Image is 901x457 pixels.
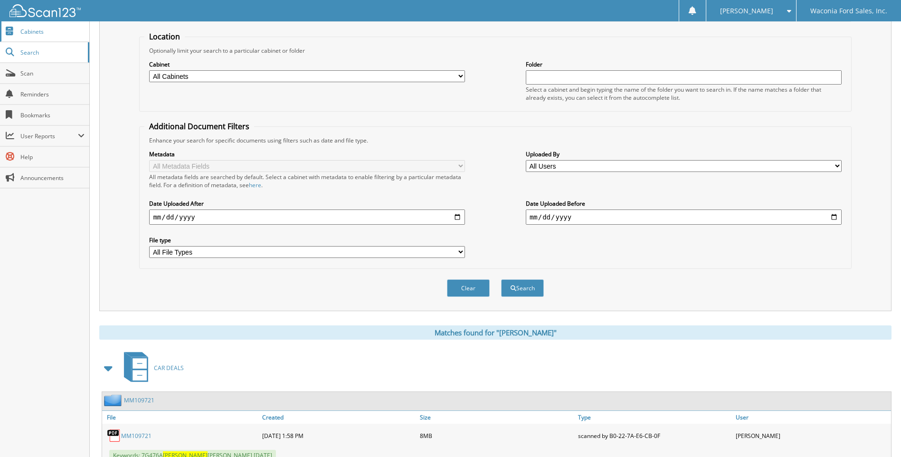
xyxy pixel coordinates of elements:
div: [DATE] 1:58 PM [260,426,417,445]
span: [PERSON_NAME] [720,8,773,14]
span: Reminders [20,90,85,98]
span: Help [20,153,85,161]
div: Optionally limit your search to a particular cabinet or folder [144,47,846,55]
img: scan123-logo-white.svg [9,4,81,17]
span: CAR DEALS [154,364,184,372]
span: Search [20,48,83,57]
label: Cabinet [149,60,465,68]
span: Cabinets [20,28,85,36]
label: File type [149,236,465,244]
div: [PERSON_NAME] [733,426,891,445]
button: Search [501,279,544,297]
a: User [733,411,891,424]
span: Bookmarks [20,111,85,119]
div: Matches found for "[PERSON_NAME]" [99,325,892,340]
label: Date Uploaded Before [526,200,842,208]
a: MM109721 [121,432,152,440]
a: Type [576,411,733,424]
a: Size [417,411,575,424]
span: User Reports [20,132,78,140]
div: scanned by B0-22-7A-E6-CB-0F [576,426,733,445]
div: Enhance your search for specific documents using filters such as date and file type. [144,136,846,144]
label: Uploaded By [526,150,842,158]
input: start [149,209,465,225]
div: All metadata fields are searched by default. Select a cabinet with metadata to enable filtering b... [149,173,465,189]
iframe: Chat Widget [854,411,901,457]
span: Scan [20,69,85,77]
button: Clear [447,279,490,297]
img: PDF.png [107,428,121,443]
a: MM109721 [124,396,154,404]
a: CAR DEALS [118,349,184,387]
div: 8MB [417,426,575,445]
legend: Additional Document Filters [144,121,254,132]
legend: Location [144,31,185,42]
div: Select a cabinet and begin typing the name of the folder you want to search in. If the name match... [526,86,842,102]
span: Waconia Ford Sales, Inc. [810,8,887,14]
span: Announcements [20,174,85,182]
a: Created [260,411,417,424]
input: end [526,209,842,225]
img: folder2.png [104,394,124,406]
a: File [102,411,260,424]
label: Metadata [149,150,465,158]
a: here [249,181,261,189]
label: Folder [526,60,842,68]
label: Date Uploaded After [149,200,465,208]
